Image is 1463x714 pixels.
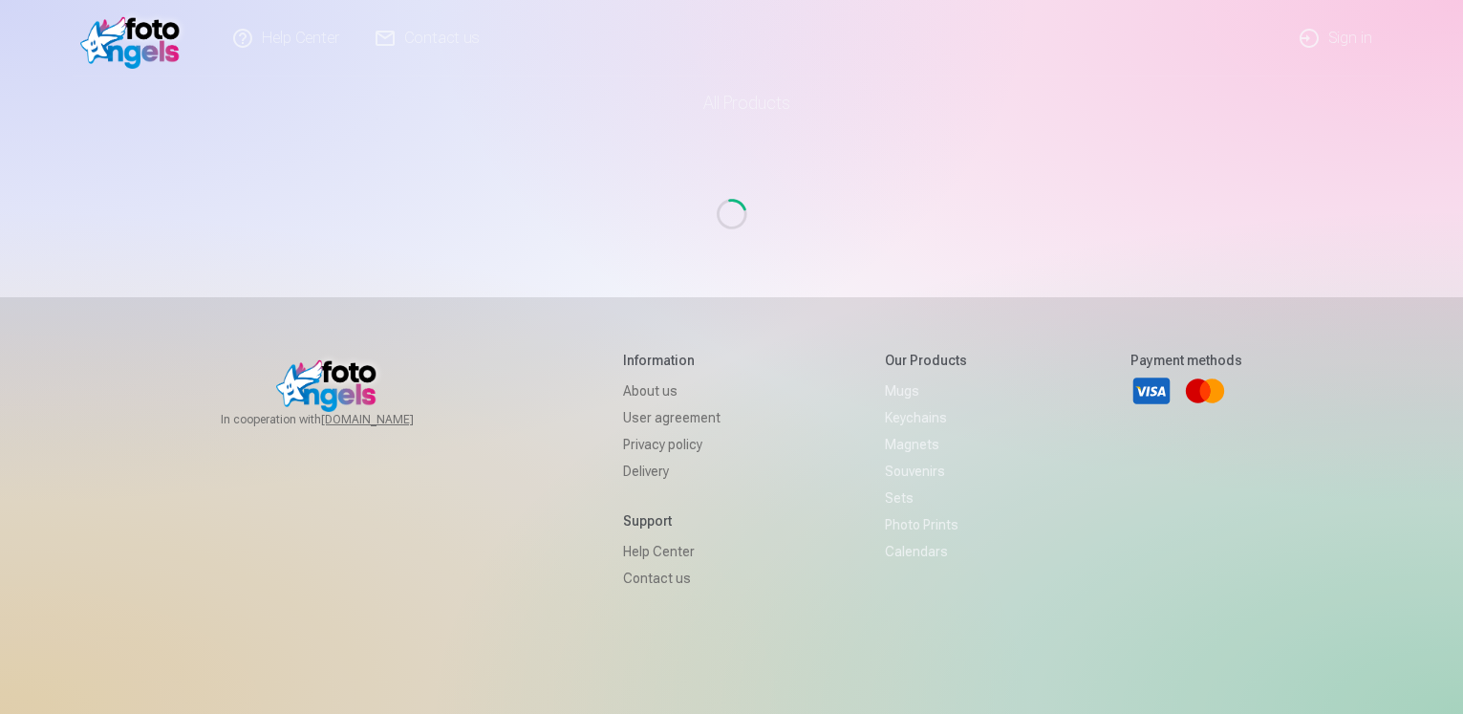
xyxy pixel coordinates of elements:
a: Calendars [885,538,967,565]
img: /v1 [80,8,190,69]
a: Keychains [885,404,967,431]
h5: Support [623,511,721,530]
a: Magnets [885,431,967,458]
a: About us [623,378,721,404]
a: Souvenirs [885,458,967,485]
h5: Information [623,351,721,370]
a: Contact us [623,565,721,592]
a: Delivery [623,458,721,485]
a: Sets [885,485,967,511]
a: Help Center [623,538,721,565]
a: [DOMAIN_NAME] [321,412,460,427]
a: Privacy policy [623,431,721,458]
a: Visa [1130,370,1173,412]
a: Photo prints [885,511,967,538]
a: All products [650,76,813,130]
a: User agreement [623,404,721,431]
h5: Our products [885,351,967,370]
h5: Payment methods [1130,351,1242,370]
span: In cooperation with [221,412,460,427]
a: Mugs [885,378,967,404]
a: Mastercard [1184,370,1226,412]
